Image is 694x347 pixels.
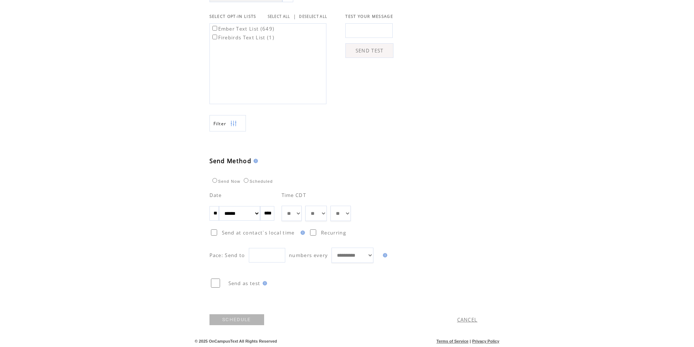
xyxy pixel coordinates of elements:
a: Terms of Service [436,339,468,343]
label: Send Now [211,179,240,184]
span: SELECT OPT-IN LISTS [209,14,256,19]
span: Recurring [321,229,346,236]
input: Send Now [212,178,217,183]
img: help.gif [251,159,258,163]
span: Send Method [209,157,252,165]
span: Send as test [228,280,260,287]
span: | [293,13,296,20]
img: help.gif [381,253,387,257]
a: CANCEL [457,316,478,323]
span: Time CDT [282,192,306,198]
a: SELECT ALL [268,14,290,19]
label: Firebirds Text List (1) [211,34,275,41]
span: Send at contact`s local time [222,229,295,236]
a: SEND TEST [345,43,393,58]
span: Pace: Send to [209,252,245,259]
a: DESELECT ALL [299,14,327,19]
label: Ember Text List (649) [211,25,275,32]
span: © 2025 OnCampusText All Rights Reserved [195,339,277,343]
img: help.gif [298,230,305,235]
span: | [470,339,471,343]
img: help.gif [260,281,267,285]
span: Date [209,192,222,198]
img: filters.png [230,115,237,132]
label: Scheduled [242,179,273,184]
span: Show filters [213,121,227,127]
span: TEST YOUR MESSAGE [345,14,393,19]
a: Privacy Policy [472,339,499,343]
input: Firebirds Text List (1) [212,35,217,39]
input: Scheduled [244,178,248,183]
span: numbers every [289,252,328,259]
input: Ember Text List (649) [212,26,217,31]
a: Filter [209,115,246,131]
a: SCHEDULE [209,314,264,325]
